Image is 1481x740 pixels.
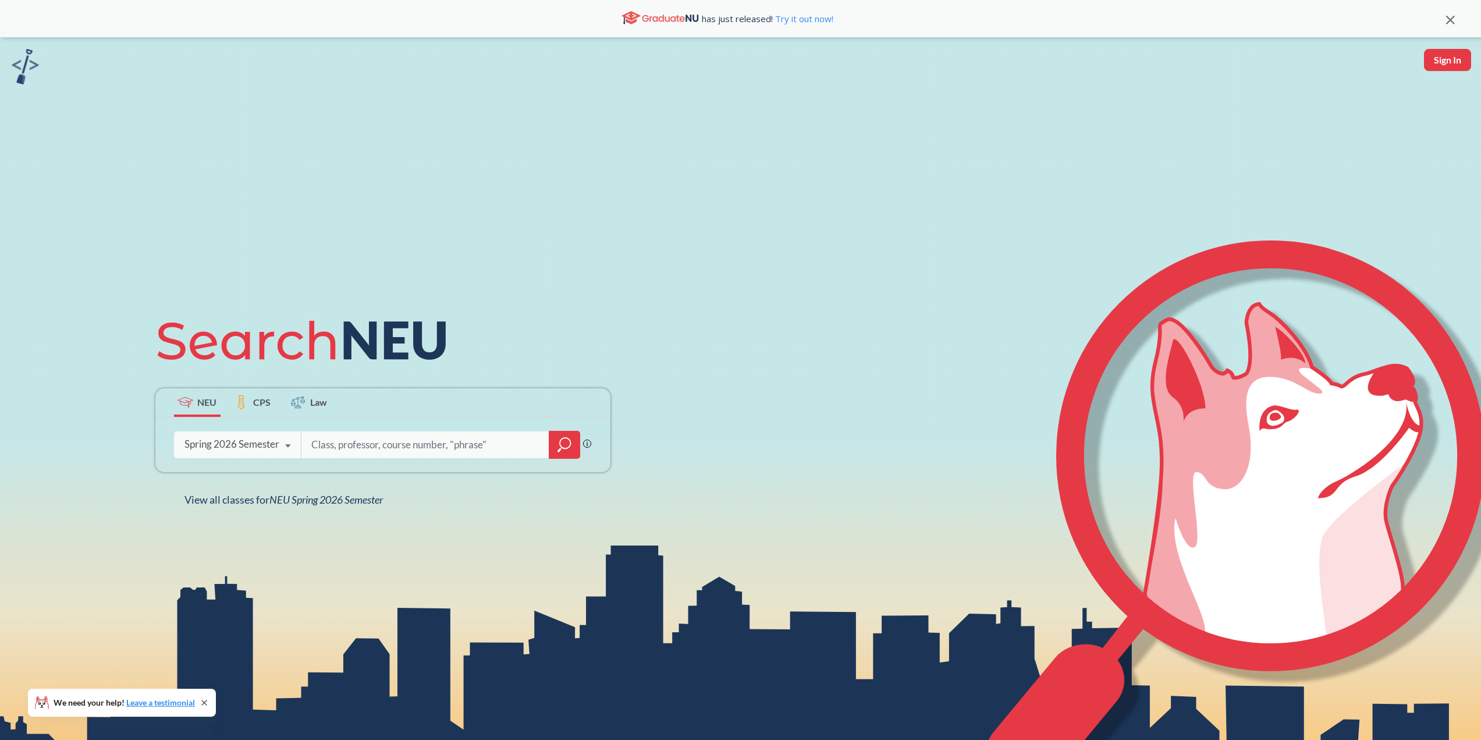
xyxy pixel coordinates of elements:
input: Class, professor, course number, "phrase" [310,433,541,457]
div: magnifying glass [549,431,580,459]
span: View all classes for [184,493,383,506]
span: We need your help! [54,699,195,707]
span: NEU [197,395,216,409]
span: Law [310,395,327,409]
span: NEU Spring 2026 Semester [269,493,383,506]
a: Try it out now! [773,13,833,24]
svg: magnifying glass [557,437,571,453]
a: sandbox logo [12,49,39,88]
span: CPS [253,395,271,409]
button: Sign In [1424,49,1471,71]
span: has just released! [702,12,833,25]
a: Leave a testimonial [126,697,195,707]
div: Spring 2026 Semester [184,438,279,451]
img: sandbox logo [12,49,39,84]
